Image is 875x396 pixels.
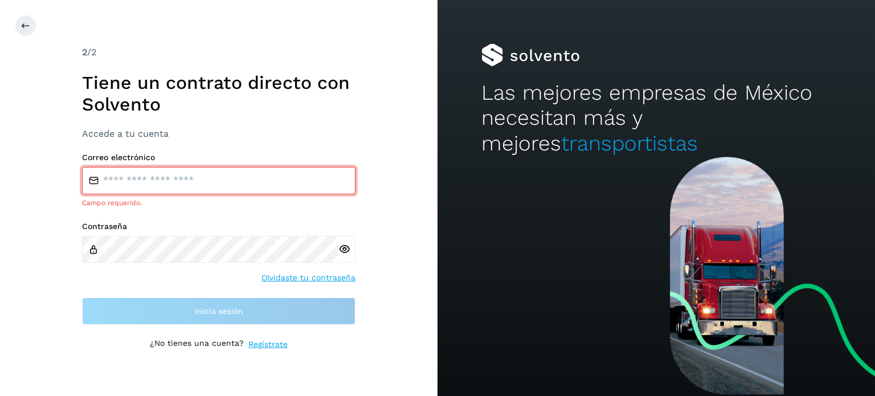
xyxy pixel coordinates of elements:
label: Contraseña [82,222,355,231]
a: Regístrate [248,338,288,350]
div: /2 [82,46,355,59]
button: Inicia sesión [82,297,355,325]
h3: Accede a tu cuenta [82,128,355,139]
h2: Las mejores empresas de México necesitan más y mejores [481,80,831,156]
span: Inicia sesión [195,307,243,315]
p: ¿No tienes una cuenta? [150,338,244,350]
span: 2 [82,47,87,58]
h1: Tiene un contrato directo con Solvento [82,72,355,116]
label: Correo electrónico [82,153,355,162]
div: Campo requerido. [82,198,355,208]
a: Olvidaste tu contraseña [261,272,355,284]
span: transportistas [561,131,698,156]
